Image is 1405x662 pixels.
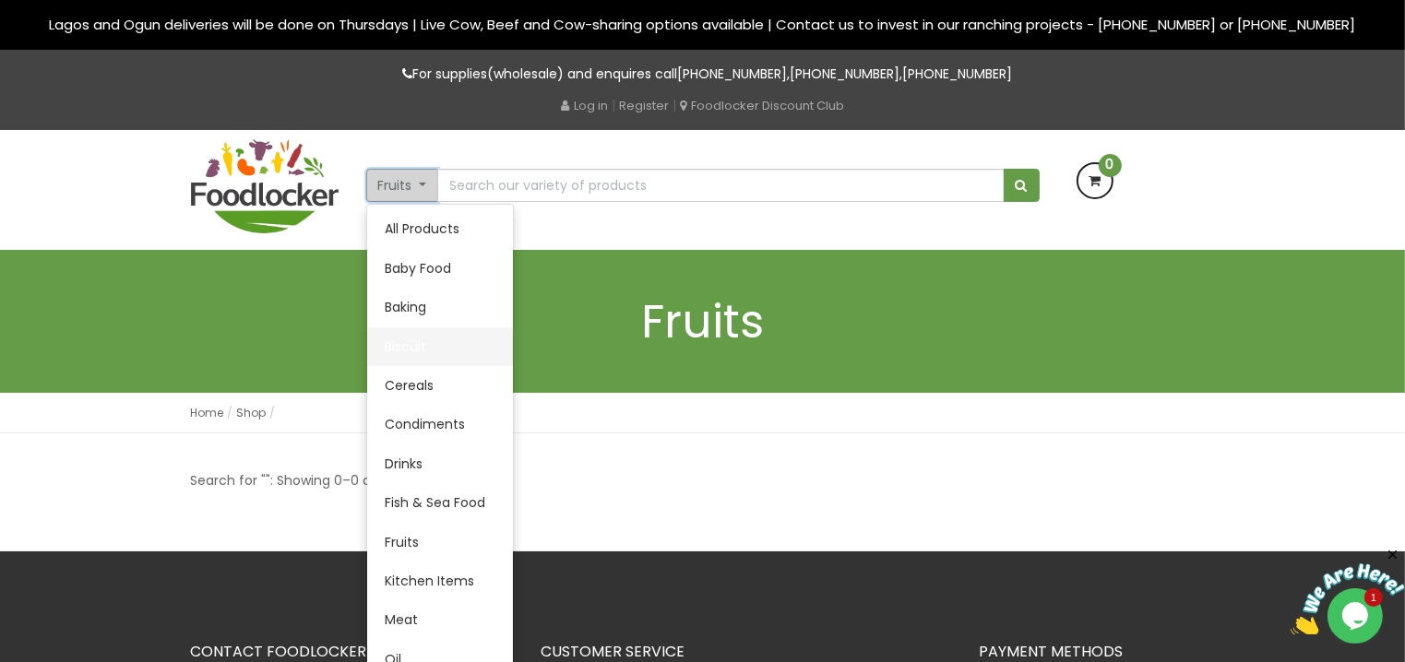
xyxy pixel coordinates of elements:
a: Log in [561,97,608,114]
a: Register [619,97,669,114]
p: For supplies(wholesale) and enquires call , , [191,64,1215,85]
a: Baking [367,288,513,326]
iframe: chat widget [1291,547,1405,634]
span: Lagos and Ogun deliveries will be done on Thursdays | Live Cow, Beef and Cow-sharing options avai... [50,15,1356,34]
a: Drinks [367,444,513,483]
h3: CUSTOMER SERVICE [542,644,952,660]
p: Search for "": Showing 0–0 of 0 results [191,470,435,491]
img: FoodLocker [191,139,339,233]
a: All Products [367,209,513,248]
a: [PHONE_NUMBER] [902,65,1012,83]
span: 0 [1099,154,1122,177]
a: [PHONE_NUMBER] [790,65,899,83]
input: Search our variety of products [437,169,1004,202]
span: | [612,96,615,114]
a: Fruits [367,523,513,562]
a: Home [191,405,224,420]
button: Fruits [366,169,439,202]
a: Foodlocker Discount Club [680,97,844,114]
a: Meat [367,600,513,639]
a: Biscuit [367,327,513,366]
span: | [673,96,676,114]
a: [PHONE_NUMBER] [677,65,787,83]
h1: Fruits [191,296,1215,347]
a: Baby Food [367,249,513,288]
a: Cereals [367,366,513,405]
a: Kitchen Items [367,562,513,600]
a: Condiments [367,405,513,443]
a: Shop [237,405,267,420]
h3: PAYMENT METHODS [980,644,1215,660]
a: Fish & Sea Food [367,483,513,522]
h3: CONTACT FOODLOCKER [191,644,514,660]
